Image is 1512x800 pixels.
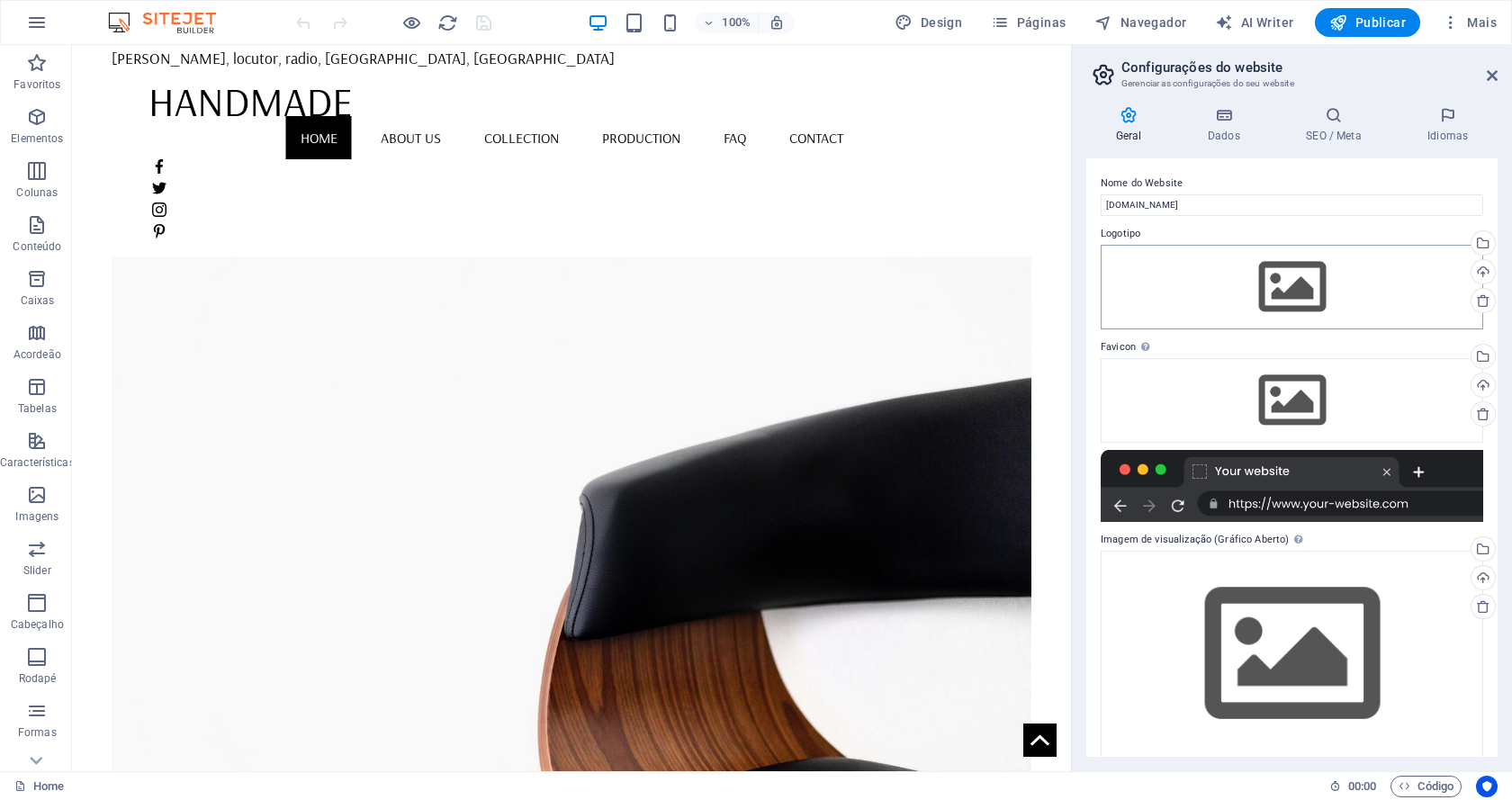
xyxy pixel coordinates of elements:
button: Navegador [1087,8,1193,37]
p: Favoritos [13,77,60,92]
h4: Dados [1178,106,1276,144]
h2: Configurações do website [1121,59,1498,76]
label: Favicon [1101,337,1483,358]
label: Logotipo [1101,223,1483,245]
div: Selecione arquivos do gerenciador de arquivos, galeria de fotos ou faça upload de arquivo(s) [1101,358,1483,443]
button: Usercentrics [1476,776,1498,797]
span: AI Writer [1215,13,1293,31]
i: Recarregar página [437,13,458,33]
p: Imagens [15,509,58,524]
button: Clique aqui para sair do modo de visualização e continuar editando [400,12,422,33]
span: Publicar [1329,13,1406,31]
p: Colunas [16,185,58,200]
p: Rodapé [19,671,57,686]
p: Tabelas [18,401,57,416]
span: Código [1399,776,1453,797]
div: Design (Ctrl+Alt+Y) [887,8,969,37]
h6: Tempo de sessão [1329,776,1377,797]
p: Caixas [21,293,55,308]
h6: 100% [722,12,751,33]
span: Páginas [991,13,1066,31]
a: Clique para cancelar a seleção. Clique duas vezes para abrir as Páginas [14,776,64,797]
span: : [1361,779,1363,793]
h3: Gerenciar as configurações do seu website [1121,76,1462,92]
label: Imagem de visualização (Gráfico Aberto) [1101,529,1483,551]
div: Selecione arquivos do gerenciador de arquivos, galeria de fotos ou faça upload de arquivo(s) [1101,245,1483,329]
span: 00 00 [1348,776,1376,797]
img: Editor Logo [103,12,238,33]
h4: SEO / Meta [1277,106,1399,144]
p: Cabeçalho [11,617,64,632]
h4: Idiomas [1398,106,1498,144]
i: Ao redimensionar, ajusta automaticamente o nível de zoom para caber no dispositivo escolhido. [769,14,785,31]
button: Publicar [1315,8,1420,37]
p: Slider [23,563,51,578]
p: Acordeão [13,347,61,362]
div: Selecione arquivos do gerenciador de arquivos, galeria de fotos ou faça upload de arquivo(s) [1101,551,1483,757]
p: Conteúdo [13,239,61,254]
label: Nome do Website [1101,173,1483,194]
p: Elementos [11,131,63,146]
button: 100% [695,12,759,33]
span: Mais [1442,13,1497,31]
button: reload [436,12,458,33]
button: Mais [1435,8,1504,37]
p: Formas [18,725,57,740]
h4: Geral [1086,106,1178,144]
button: Páginas [984,8,1073,37]
button: Design [887,8,969,37]
button: Código [1390,776,1462,797]
span: Design [895,13,962,31]
input: Nome... [1101,194,1483,216]
span: Navegador [1094,13,1186,31]
button: AI Writer [1208,8,1300,37]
